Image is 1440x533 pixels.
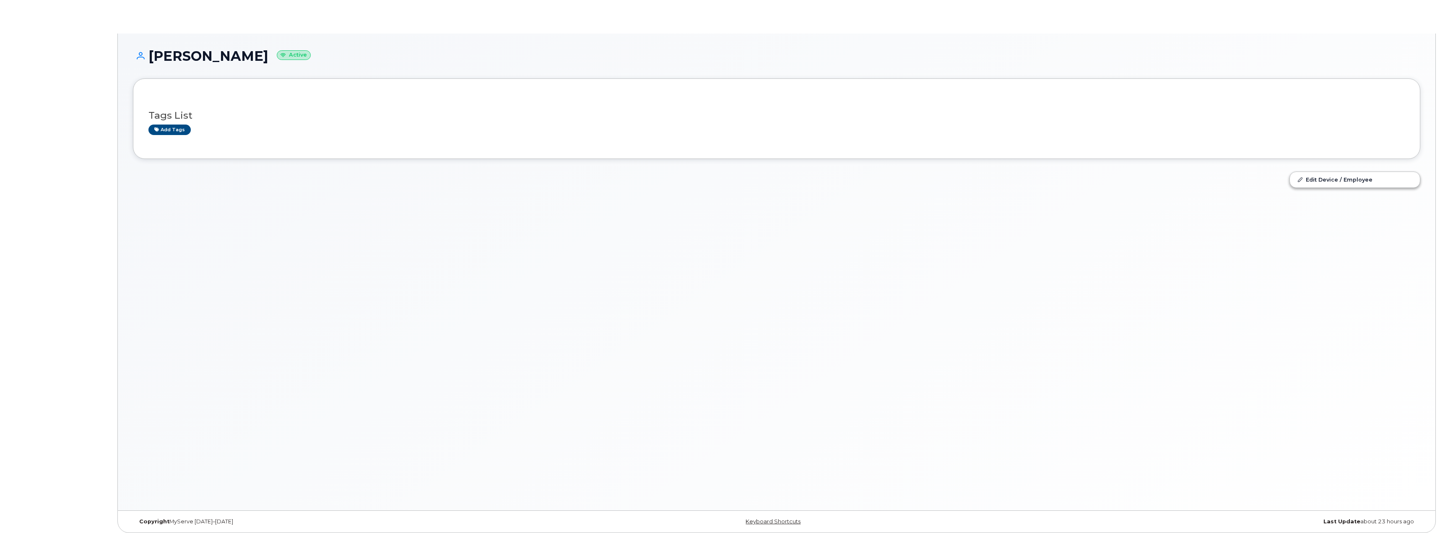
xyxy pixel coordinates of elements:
[133,518,562,525] div: MyServe [DATE]–[DATE]
[148,110,1405,121] h3: Tags List
[1290,172,1420,187] a: Edit Device / Employee
[991,518,1420,525] div: about 23 hours ago
[133,49,1420,63] h1: [PERSON_NAME]
[1323,518,1360,525] strong: Last Update
[277,50,311,60] small: Active
[746,518,801,525] a: Keyboard Shortcuts
[139,518,169,525] strong: Copyright
[148,125,191,135] a: Add tags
